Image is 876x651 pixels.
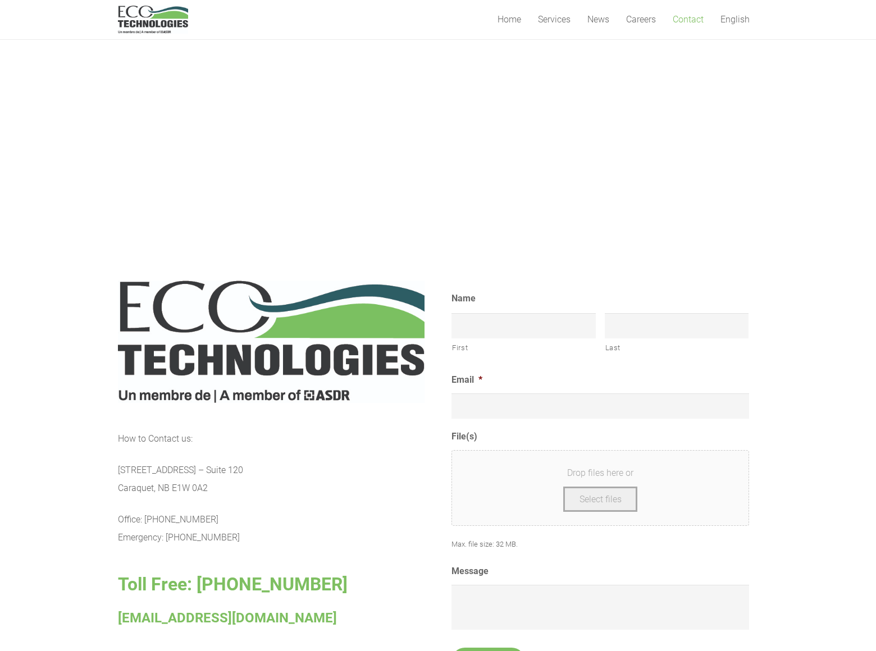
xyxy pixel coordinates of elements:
span: News [587,14,609,25]
button: select files, file(s) [563,487,638,512]
p: How to Contact us: [118,430,425,448]
span: Contact [673,14,704,25]
label: Name [451,293,476,305]
label: First [452,339,596,357]
span: Drop files here or [466,464,735,482]
label: File(s) [451,431,477,443]
span: Services [538,14,571,25]
p: [STREET_ADDRESS] – Suite 120 Caraquet, NB E1W 0A2 [118,461,425,497]
label: Last [605,339,749,357]
span: Toll Free: [PHONE_NUMBER] [118,574,348,595]
span: [EMAIL_ADDRESS][DOMAIN_NAME] [118,610,337,626]
a: logo_EcoTech_ASDR_RGB [118,6,188,34]
span: Max. file size: 32 MB. [451,531,527,548]
span: English [720,14,750,25]
span: Home [498,14,521,25]
label: Message [451,566,489,577]
label: Email [451,374,482,386]
p: Office: [PHONE_NUMBER] Emergency: [PHONE_NUMBER] [118,511,425,547]
span: Careers [626,14,656,25]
